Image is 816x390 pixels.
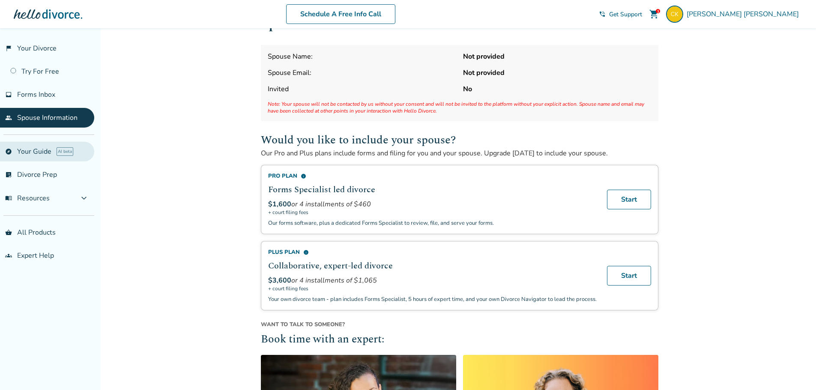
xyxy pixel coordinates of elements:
a: Start [607,190,651,209]
div: Plus Plan [268,248,597,256]
p: Our Pro and Plus plans include forms and filing for you and your spouse. Upgrade [DATE] to includ... [261,149,658,158]
span: Want to talk to someone? [261,321,658,328]
strong: No [463,84,652,94]
span: people [5,114,12,121]
span: Spouse Name: [268,52,456,61]
img: carl@grayopsconsulting.com [666,6,683,23]
span: shopping_basket [5,229,12,236]
span: + court filing fees [268,285,597,292]
iframe: Chat Widget [773,349,816,390]
span: [PERSON_NAME] [PERSON_NAME] [687,9,802,19]
span: groups [5,252,12,259]
strong: Not provided [463,52,652,61]
span: Forms Inbox [17,90,55,99]
span: inbox [5,91,12,98]
div: Pro Plan [268,172,597,180]
span: info [301,173,306,179]
span: phone_in_talk [599,11,606,18]
span: + court filing fees [268,209,597,216]
h2: Forms Specialist led divorce [268,183,597,196]
a: Start [607,266,651,286]
span: explore [5,148,12,155]
span: flag_2 [5,45,12,52]
h2: Book time with an expert: [261,332,658,348]
span: shopping_cart [649,9,659,19]
a: Schedule A Free Info Call [286,4,395,24]
span: expand_more [79,193,89,203]
span: Invited [268,84,456,94]
p: Your own divorce team - plan includes Forms Specialist, 5 hours of expert time, and your own Divo... [268,295,597,303]
span: list_alt_check [5,171,12,178]
p: Our forms software, plus a dedicated Forms Specialist to review, file, and serve your forms. [268,219,597,227]
div: 1 [656,9,660,13]
span: AI beta [57,147,73,156]
span: Get Support [609,10,642,18]
a: phone_in_talkGet Support [599,10,642,18]
span: Note: Your spouse will not be contacted by us without your consent and will not be invited to the... [268,101,652,114]
span: Spouse Email: [268,68,456,77]
span: $1,600 [268,199,291,209]
span: Resources [5,194,50,203]
h2: Would you like to include your spouse? [261,131,658,149]
span: menu_book [5,195,12,202]
h2: Collaborative, expert-led divorce [268,259,597,272]
strong: Not provided [463,68,652,77]
span: info [303,250,309,255]
span: $3,600 [268,276,291,285]
div: or 4 installments of $1,065 [268,276,597,285]
div: or 4 installments of $460 [268,199,597,209]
